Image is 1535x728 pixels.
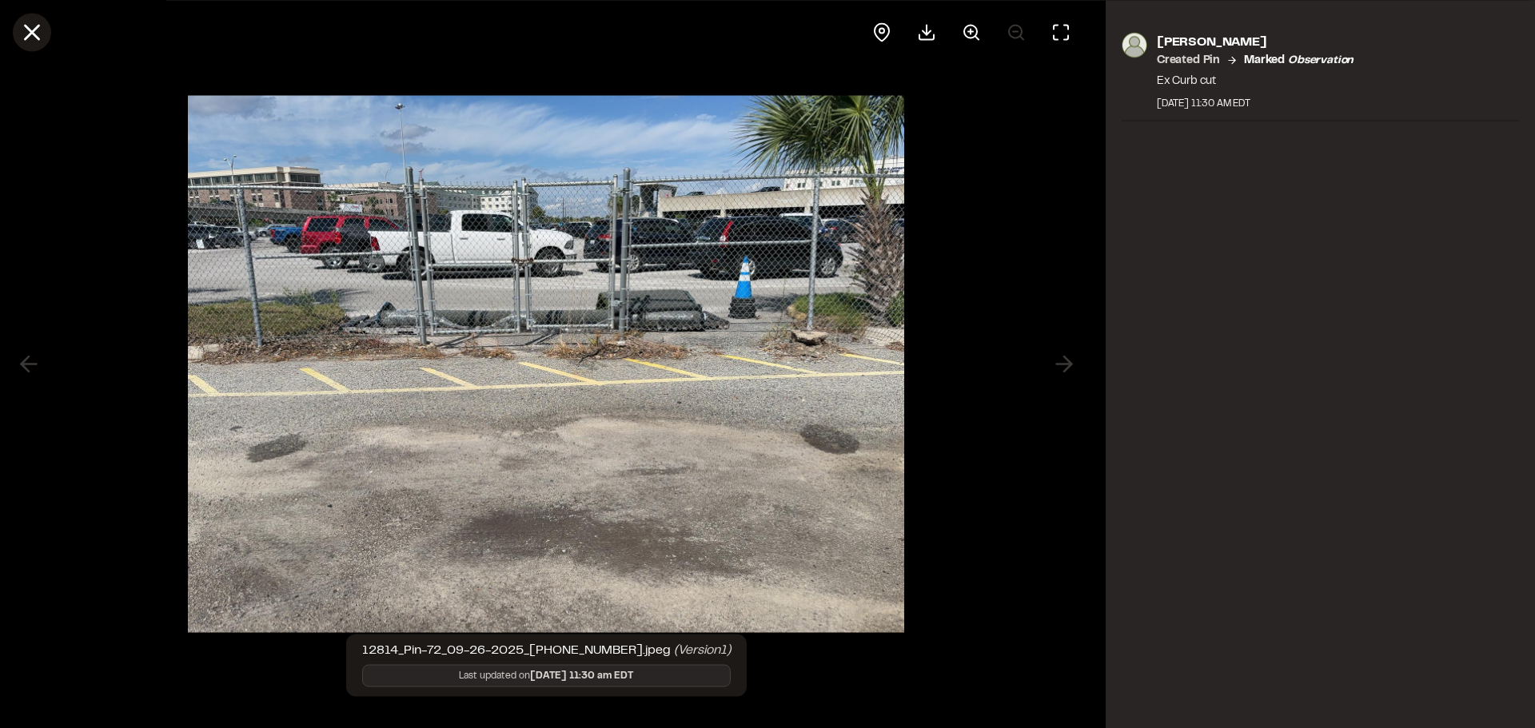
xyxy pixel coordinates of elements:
img: photo [1122,32,1147,58]
img: file [188,80,904,649]
button: Toggle Fullscreen [1042,13,1080,51]
p: Ex Curb cut [1157,72,1354,90]
div: [DATE] 11:30 AM EDT [1157,96,1354,110]
button: Close modal [13,13,51,51]
p: Marked [1244,51,1354,69]
p: [PERSON_NAME] [1157,32,1354,51]
em: observation [1288,55,1354,65]
p: Created Pin [1157,51,1220,69]
div: View pin on map [863,13,901,51]
button: Zoom in [952,13,991,51]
